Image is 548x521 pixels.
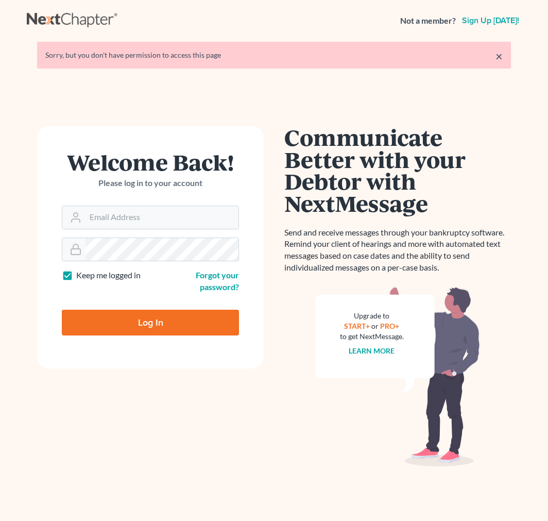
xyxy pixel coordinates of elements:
a: × [495,50,503,62]
p: Please log in to your account [62,177,239,189]
p: Send and receive messages through your bankruptcy software. Remind your client of hearings and mo... [284,227,511,274]
a: Learn more [349,346,395,355]
input: Log In [62,310,239,335]
label: Keep me logged in [76,270,141,281]
div: Upgrade to [340,311,404,321]
a: Forgot your password? [196,270,239,292]
h1: Welcome Back! [62,151,239,173]
input: Email Address [85,206,238,229]
div: to get NextMessage. [340,331,404,342]
strong: Not a member? [400,15,456,27]
img: nextmessage_bg-59042aed3d76b12b5cd301f8e5b87938c9018125f34e5fa2b7a6b67550977c72.svg [315,286,480,466]
a: PRO+ [381,322,400,330]
h1: Communicate Better with your Debtor with NextMessage [284,126,511,214]
a: Sign up [DATE]! [460,16,521,25]
span: or [372,322,379,330]
div: Sorry, but you don't have permission to access this page [45,50,503,60]
a: START+ [345,322,370,330]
